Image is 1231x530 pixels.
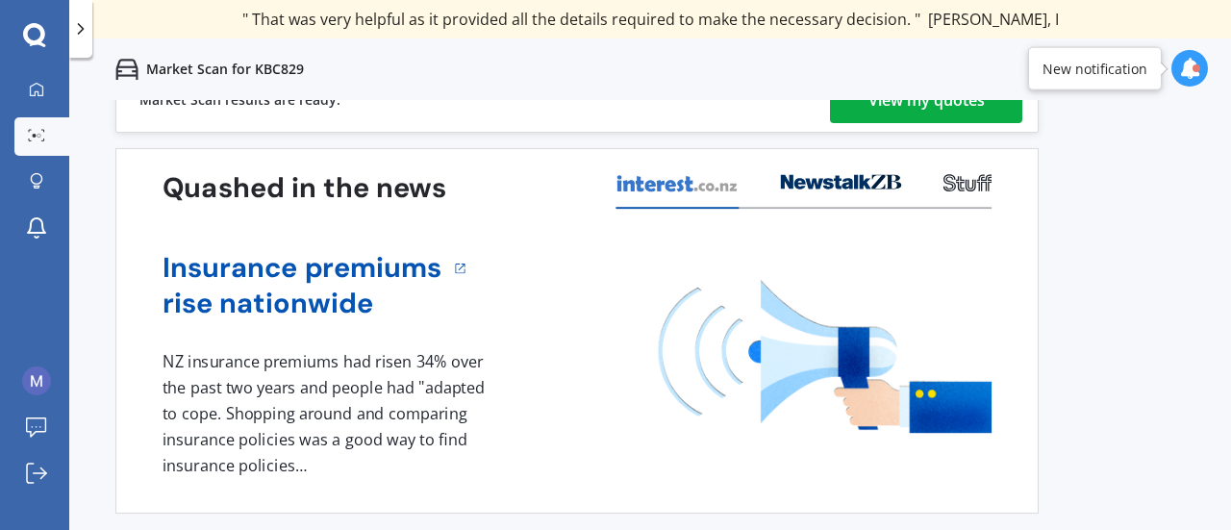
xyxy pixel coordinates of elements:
a: View my quotes [830,77,1022,123]
img: media image [659,280,992,433]
div: New notification [1043,59,1147,78]
div: Market Scan results are ready. [139,68,340,132]
a: rise nationwide [163,286,442,321]
h3: Quashed in the news [163,170,446,206]
img: car.f15378c7a67c060ca3f3.svg [115,58,138,81]
a: Insurance premiums [163,250,442,286]
p: Market Scan for KBC829 [146,60,304,79]
div: NZ insurance premiums had risen 34% over the past two years and people had "adapted to cope. Shop... [163,349,491,478]
div: View my quotes [868,77,985,123]
img: ACg8ocKW6-Ly9DOwKipHqcZxDnpYvqrfn2PIUapUfy3qXWSz_01n=s96-c [22,366,51,395]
